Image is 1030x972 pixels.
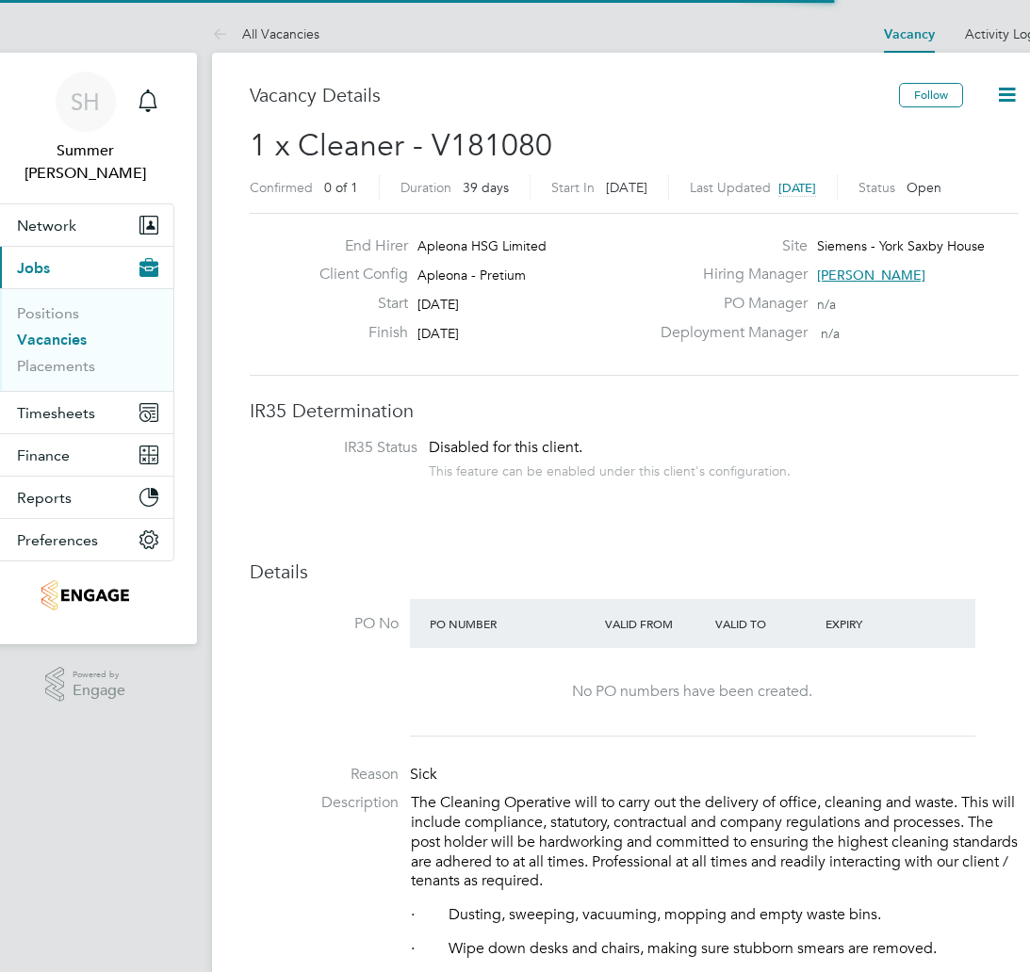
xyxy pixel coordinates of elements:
[410,765,437,784] span: Sick
[250,793,399,813] label: Description
[73,683,125,699] span: Engage
[463,179,509,196] span: 39 days
[304,236,408,256] label: End Hirer
[304,265,408,284] label: Client Config
[649,236,808,256] label: Site
[304,294,408,314] label: Start
[17,217,76,235] span: Network
[17,446,70,464] span: Finance
[690,179,771,196] label: Last Updated
[324,179,358,196] span: 0 of 1
[551,179,595,196] label: Start In
[429,458,791,479] div: This feature can be enabled under this client's configuration.
[73,667,125,683] span: Powered by
[649,323,808,343] label: Deployment Manager
[899,83,963,107] button: Follow
[250,398,1019,423] h3: IR35 Determination
[17,259,50,277] span: Jobs
[606,179,647,196] span: [DATE]
[417,237,547,254] span: Apleona HSG Limited
[411,793,1019,891] p: The Cleaning Operative will to carry out the delivery of office, cleaning and waste. This will in...
[411,939,1019,959] p: · Wipe down desks and chairs, making sure stubborn smears are removed.
[17,531,98,549] span: Preferences
[304,323,408,343] label: Finish
[17,304,79,322] a: Positions
[212,25,319,42] a: All Vacancies
[778,180,816,196] span: [DATE]
[429,438,582,457] span: Disabled for this client.
[425,607,601,640] div: PO Number
[71,89,100,114] span: SH
[817,267,925,283] span: [PERSON_NAME]
[884,26,935,42] a: Vacancy
[858,179,895,196] label: Status
[17,404,95,422] span: Timesheets
[817,237,985,254] span: Siemens - York Saxby House
[417,325,459,342] span: [DATE]
[600,607,711,640] div: Valid From
[250,614,399,634] label: PO No
[45,667,125,703] a: Powered byEngage
[821,325,840,342] span: n/a
[417,267,526,283] span: Apleona - Pretium
[250,127,552,164] span: 1 x Cleaner - V181080
[907,179,941,196] span: Open
[17,357,95,375] a: Placements
[269,438,417,458] label: IR35 Status
[250,559,1019,584] h3: Details
[17,331,87,348] a: Vacancies
[411,905,1019,925] p: · Dusting, sweeping, vacuuming, mopping and empty waste bins.
[250,179,313,196] label: Confirmed
[649,294,808,314] label: PO Manager
[817,296,836,313] span: n/a
[649,265,808,284] label: Hiring Manager
[429,682,956,702] div: No PO numbers have been created.
[250,83,899,107] h3: Vacancy Details
[41,580,129,610] img: romaxrecruitment-logo-retina.png
[821,607,931,640] div: Expiry
[711,607,821,640] div: Valid To
[401,179,451,196] label: Duration
[250,765,399,785] label: Reason
[417,296,459,313] span: [DATE]
[17,489,72,507] span: Reports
